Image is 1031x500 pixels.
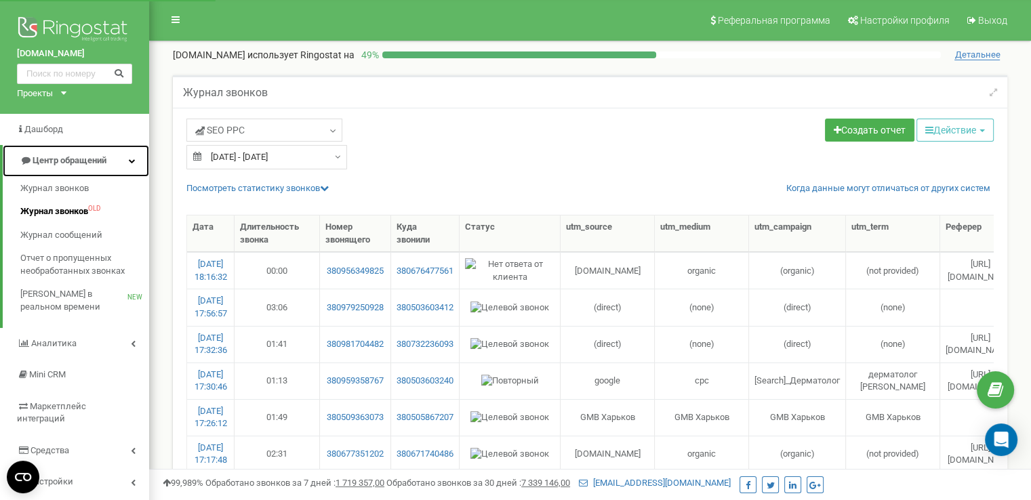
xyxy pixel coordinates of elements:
p: 49 % [355,48,382,62]
span: Средства [31,445,69,455]
a: Журнал звонковOLD [20,200,149,224]
span: Настройки профиля [860,15,950,26]
a: [DATE] 17:26:12 [195,406,227,429]
th: Дата [187,215,235,252]
a: [PERSON_NAME] в реальном времениNEW [20,283,149,318]
th: Длительность звонка [235,215,320,252]
a: [DATE] 17:17:48 [195,442,227,465]
img: Повторный [481,375,539,388]
a: Журнал сообщений [20,224,149,247]
a: Когда данные могут отличаться от других систем [786,182,990,195]
span: Журнал звонков [20,205,88,218]
span: Mini CRM [29,369,66,379]
span: использует Ringostat на [247,49,355,60]
a: 380503603412 [397,301,453,314]
a: 380505867207 [397,411,453,424]
td: (none) [655,326,749,362]
span: Журнал звонков [20,182,89,195]
td: organic [655,436,749,472]
u: 1 719 357,00 [336,478,384,488]
u: 7 339 146,00 [521,478,570,488]
span: [URL][DOMAIN_NAME] [948,442,1013,465]
span: 99,989% [163,478,203,488]
a: [EMAIL_ADDRESS][DOMAIN_NAME] [579,478,731,488]
td: (direct) [749,289,846,325]
img: Ringostat logo [17,14,132,47]
a: [DATE] 17:32:36 [195,333,227,356]
span: Детальнее [954,49,1000,60]
td: (organic) [749,436,846,472]
a: 380959358767 [325,375,385,388]
th: Реферер [940,215,1022,252]
td: (direct) [749,326,846,362]
a: Центр обращений [3,145,149,177]
div: Open Intercom Messenger [985,423,1017,456]
th: Номер звонящего [320,215,391,252]
td: GMB Харьков [749,399,846,436]
button: Действие [916,119,994,142]
td: 01:49 [235,399,320,436]
a: Отчет о пропущенных необработанных звонках [20,247,149,283]
h5: Журнал звонков [183,87,268,99]
a: 380677351202 [325,448,385,461]
td: (not provided) [846,436,940,472]
div: Проекты [17,87,53,100]
td: 03:06 [235,289,320,325]
td: GMB Харьков [655,399,749,436]
img: Целевой звонок [470,301,549,314]
th: utm_source [561,215,655,252]
td: 01:13 [235,362,320,399]
input: Поиск по номеру [17,64,132,84]
td: GMB Харьков [846,399,940,436]
span: Обработано звонков за 30 дней : [386,478,570,488]
td: (none) [846,326,940,362]
td: organic [655,252,749,289]
td: 00:00 [235,252,320,289]
a: [DATE] 17:56:57 [195,295,227,318]
th: Куда звонили [391,215,460,252]
th: Статус [460,215,561,252]
img: Целевой звонок [470,411,549,424]
td: [DOMAIN_NAME] [561,252,655,289]
td: (not provided) [846,252,940,289]
span: Центр обращений [33,155,106,165]
a: Посмотреть cтатистику звонков [186,183,329,193]
p: [DOMAIN_NAME] [173,48,355,62]
a: [DOMAIN_NAME] [17,47,132,60]
td: (direct) [561,289,655,325]
th: utm_medium [655,215,749,252]
img: Целевой звонок [470,338,549,351]
td: google [561,362,655,399]
span: [URL][DOMAIN_NAME].. [946,333,1015,356]
a: Создать отчет [825,119,914,142]
span: Настройки [28,476,73,486]
span: [URL][DOMAIN_NAME] [948,369,1013,392]
th: utm_campaign [749,215,846,252]
span: [URL][DOMAIN_NAME] [948,259,1013,282]
span: Обработано звонков за 7 дней : [205,478,384,488]
span: Маркетплейс интеграций [17,401,86,424]
td: (none) [655,289,749,325]
td: дерматолог [PERSON_NAME] [846,362,940,399]
a: 380981704482 [325,338,385,351]
a: SЕО PPС [186,119,342,142]
td: GMB Харьков [561,399,655,436]
a: [DATE] 17:30:46 [195,369,227,392]
td: [Search]_Дерматолог [749,362,846,399]
a: 380503603240 [397,375,453,388]
td: cpc [655,362,749,399]
span: Выход [978,15,1007,26]
img: Целевой звонок [470,448,549,461]
a: 380732236093 [397,338,453,351]
a: 380509363073 [325,411,385,424]
td: (none) [846,289,940,325]
td: (organic) [749,252,846,289]
button: Open CMP widget [7,461,39,493]
a: 380979250928 [325,301,385,314]
a: 380671740486 [397,448,453,461]
span: Журнал сообщений [20,229,102,242]
td: [DOMAIN_NAME] [561,436,655,472]
td: (direct) [561,326,655,362]
a: 380956349825 [325,265,385,278]
span: Дашборд [24,124,63,134]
